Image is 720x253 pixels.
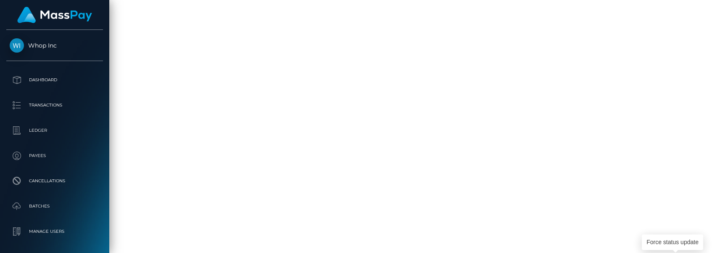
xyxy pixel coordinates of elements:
img: MassPay Logo [17,7,92,23]
p: Dashboard [10,74,100,86]
p: Manage Users [10,225,100,238]
a: Cancellations [6,170,103,192]
p: Ledger [10,124,100,137]
img: Whop Inc [10,38,24,53]
a: Batches [6,196,103,217]
a: Dashboard [6,69,103,91]
p: Cancellations [10,175,100,187]
p: Transactions [10,99,100,112]
div: Force status update [642,234,703,250]
a: Transactions [6,95,103,116]
a: Manage Users [6,221,103,242]
p: Batches [10,200,100,213]
p: Payees [10,149,100,162]
a: Ledger [6,120,103,141]
span: Whop Inc [6,42,103,49]
a: Payees [6,145,103,166]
